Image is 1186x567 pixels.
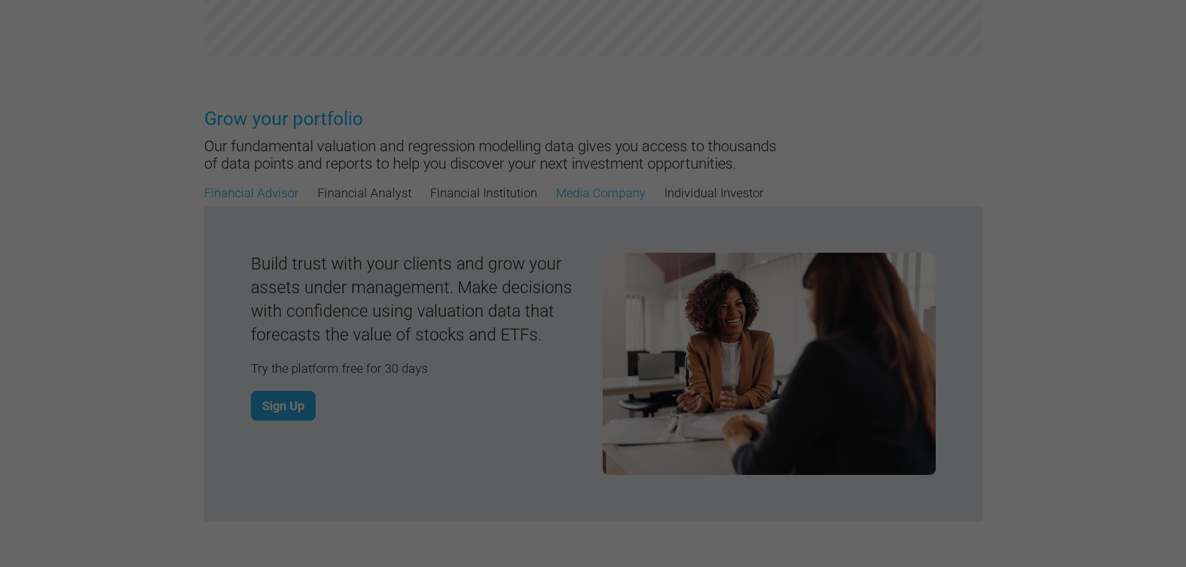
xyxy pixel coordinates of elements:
a: Financial Institution [430,184,537,202]
a: Sign Up [251,391,316,421]
a: Financial Analyst [318,184,412,202]
h3: Build trust with your clients and grow your assets under management. Make decisions with confiden... [251,253,584,347]
a: Financial Advisor [204,184,299,202]
h4: Try the platform free for 30 days [251,361,584,376]
a: Individual Investor [664,184,764,202]
h4: Our fundamental valuation and regression modelling data gives you access to thousands of data poi... [204,138,783,174]
img: AdobeStock_330780507.jpeg [603,253,936,475]
a: Media Company [556,184,646,202]
h3: Grow your portfolio [204,106,783,132]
